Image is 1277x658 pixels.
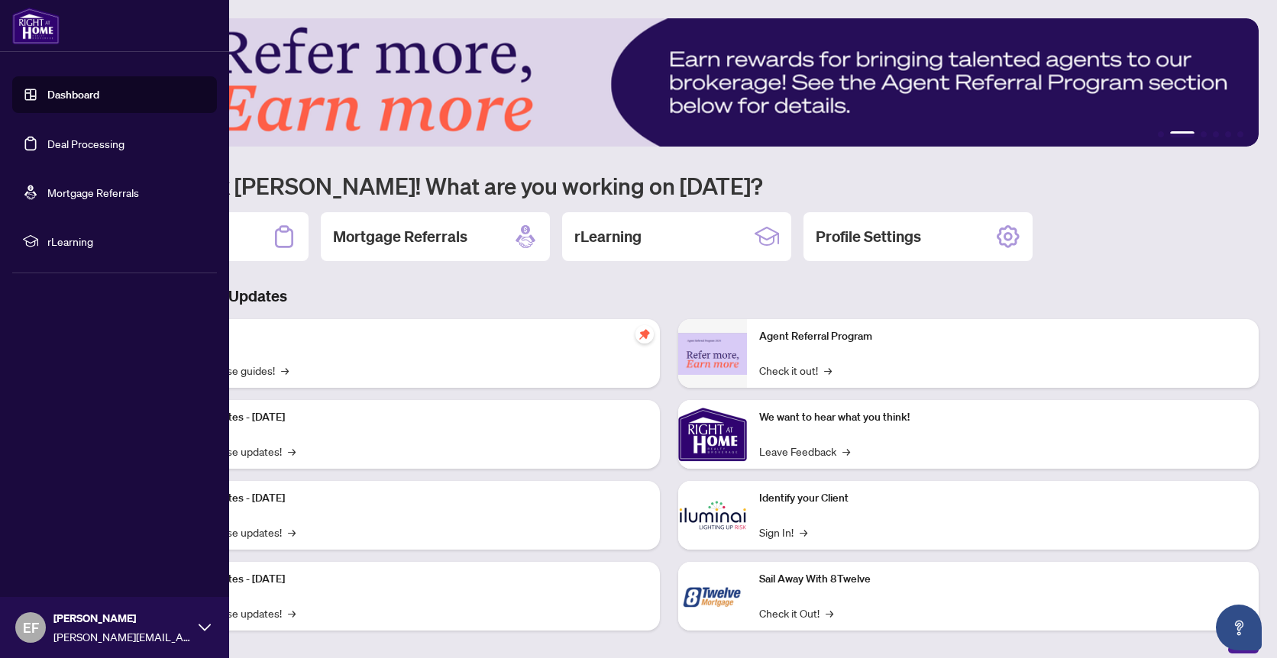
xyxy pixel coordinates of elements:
img: Slide 1 [79,18,1259,147]
span: → [826,605,833,621]
span: → [842,443,850,460]
button: 3 [1201,131,1207,137]
p: Platform Updates - [DATE] [160,571,648,588]
a: Leave Feedback→ [759,443,850,460]
p: We want to hear what you think! [759,409,1246,426]
button: 5 [1225,131,1231,137]
p: Platform Updates - [DATE] [160,409,648,426]
a: Dashboard [47,88,99,102]
h1: Welcome back [PERSON_NAME]! What are you working on [DATE]? [79,171,1259,200]
span: pushpin [635,325,654,344]
img: logo [12,8,60,44]
a: Check it Out!→ [759,605,833,621]
p: Identify your Client [759,490,1246,507]
p: Agent Referral Program [759,328,1246,345]
h3: Brokerage & Industry Updates [79,285,1259,307]
span: rLearning [47,233,206,250]
span: → [288,605,296,621]
h2: Profile Settings [816,226,921,247]
a: Deal Processing [47,137,124,150]
h2: rLearning [574,226,642,247]
a: Sign In!→ [759,524,807,540]
span: → [288,443,296,460]
span: EF [23,617,39,638]
button: 6 [1237,131,1243,137]
p: Platform Updates - [DATE] [160,490,648,507]
span: → [824,362,832,379]
span: [PERSON_NAME] [53,610,191,627]
p: Self-Help [160,328,648,345]
h2: Mortgage Referrals [333,226,467,247]
span: → [800,524,807,540]
span: [PERSON_NAME][EMAIL_ADDRESS][DOMAIN_NAME] [53,628,191,645]
button: Open asap [1216,605,1262,650]
span: → [281,362,289,379]
a: Check it out!→ [759,362,832,379]
img: Identify your Client [678,481,747,550]
img: Sail Away With 8Twelve [678,562,747,631]
img: Agent Referral Program [678,333,747,375]
a: Mortgage Referrals [47,185,139,199]
button: 4 [1213,131,1219,137]
button: 1 [1158,131,1164,137]
p: Sail Away With 8Twelve [759,571,1246,588]
img: We want to hear what you think! [678,400,747,469]
span: → [288,524,296,540]
button: 2 [1170,131,1195,137]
